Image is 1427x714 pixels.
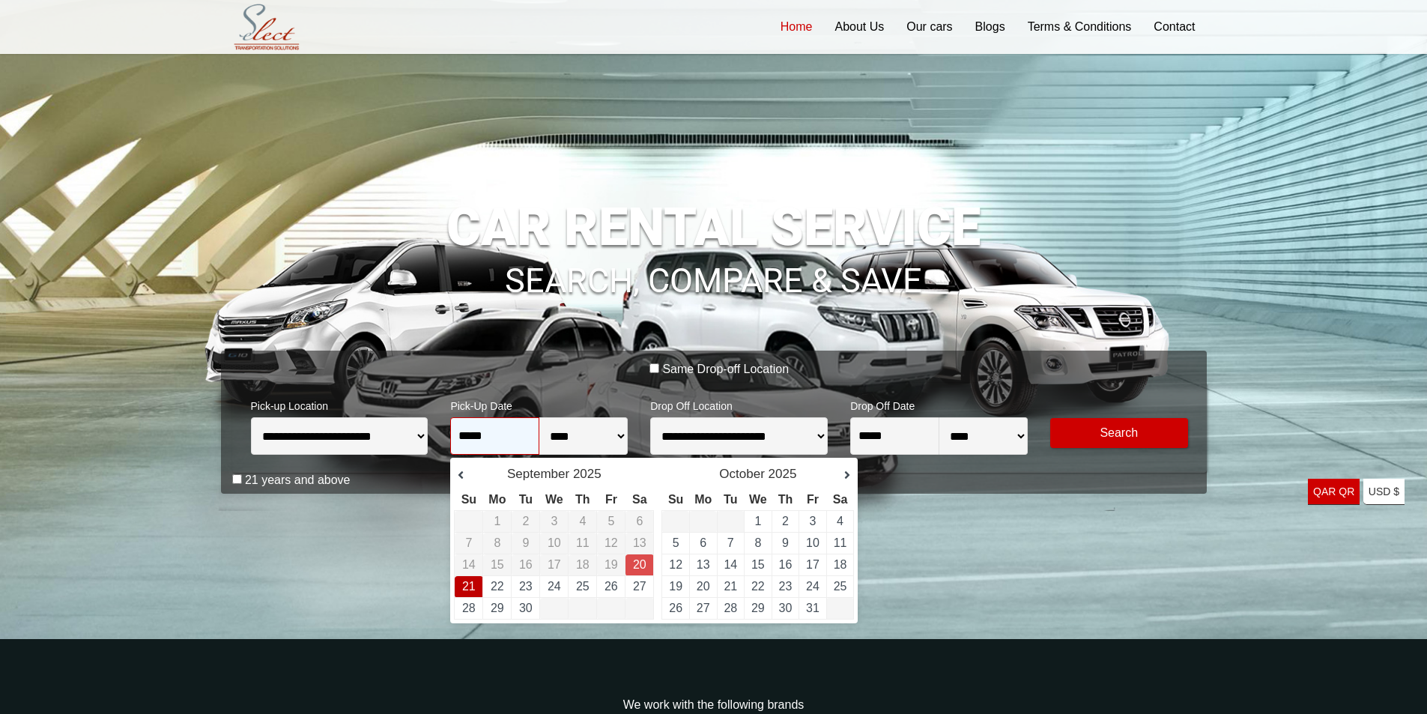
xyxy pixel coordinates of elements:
a: 19 [669,580,682,593]
span: Sunday [461,493,476,506]
span: Monday [488,493,506,506]
a: 29 [751,602,765,614]
span: Pick-up Location [251,390,428,417]
span: Friday [605,493,617,506]
a: 18 [834,558,847,571]
span: 15 [491,558,504,571]
a: 20 [697,580,710,593]
a: 31 [806,602,819,614]
a: 23 [779,580,793,593]
a: 10 [806,536,819,549]
button: Modify Search [1050,418,1188,448]
a: 15 [751,558,765,571]
a: Next [828,468,850,483]
span: 2 [522,515,529,527]
span: Wednesday [749,493,767,506]
a: 23 [519,580,533,593]
span: Monday [694,493,712,506]
span: Pick-Up Date [450,390,628,417]
a: 13 [697,558,710,571]
p: We work with the following brands [221,696,1207,714]
span: 5 [608,515,614,527]
span: Wednesday [545,493,563,506]
a: 6 [700,536,706,549]
a: 29 [491,602,504,614]
span: 4 [579,515,586,527]
span: Drop Off Date [850,390,1028,417]
a: 3 [810,515,816,527]
a: 1 [754,515,761,527]
a: 28 [462,602,476,614]
span: 3 [551,515,557,527]
a: 16 [779,558,793,571]
a: 9 [782,536,789,549]
span: 19 [605,558,618,571]
a: 12 [669,558,682,571]
a: QAR QR [1308,479,1360,505]
a: 25 [576,580,590,593]
span: Friday [807,493,819,506]
p: 2 hour Grace Period for Vehicle Drop off [221,471,1207,489]
a: 24 [806,580,819,593]
span: 13 [633,536,646,549]
a: 27 [633,580,646,593]
a: 14 [724,558,737,571]
a: 30 [519,602,533,614]
span: Saturday [632,493,647,506]
label: Same Drop-off Location [662,362,789,377]
a: 21 [724,580,737,593]
span: Drop Off Location [650,390,828,417]
a: 27 [697,602,710,614]
td: Return Date [625,554,654,576]
span: 16 [519,558,533,571]
a: 25 [834,580,847,593]
span: 9 [522,536,529,549]
span: September [507,467,569,481]
span: 8 [494,536,500,549]
a: 24 [548,580,561,593]
a: 26 [669,602,682,614]
h1: CAR RENTAL SERVICE [221,201,1207,253]
span: 2025 [573,467,602,481]
span: 12 [605,536,618,549]
label: 21 years and above [245,473,351,488]
a: USD $ [1363,479,1405,505]
span: 11 [576,536,590,549]
img: Select Rent a Car [225,1,309,53]
a: 30 [779,602,793,614]
span: Saturday [833,493,848,506]
span: 6 [636,515,643,527]
span: 17 [548,558,561,571]
a: 8 [754,536,761,549]
a: 21 [462,580,476,593]
a: 4 [837,515,843,527]
a: 22 [491,580,504,593]
span: 1 [494,515,500,527]
span: Sunday [668,493,683,506]
span: 10 [548,536,561,549]
span: October [719,467,764,481]
a: 17 [806,558,819,571]
a: Prev [458,468,480,483]
a: 20 [633,558,646,571]
h1: SEARCH, COMPARE & SAVE [221,241,1207,298]
span: Thursday [575,493,590,506]
span: Tuesday [724,493,737,506]
a: 28 [724,602,737,614]
a: 2 [782,515,789,527]
span: 14 [462,558,476,571]
a: 7 [727,536,734,549]
span: Thursday [778,493,793,506]
a: 22 [751,580,765,593]
a: 5 [673,536,679,549]
span: 2025 [769,467,797,481]
span: Tuesday [519,493,533,506]
a: 26 [605,580,618,593]
a: 11 [834,536,847,549]
span: 7 [465,536,472,549]
span: 18 [576,558,590,571]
